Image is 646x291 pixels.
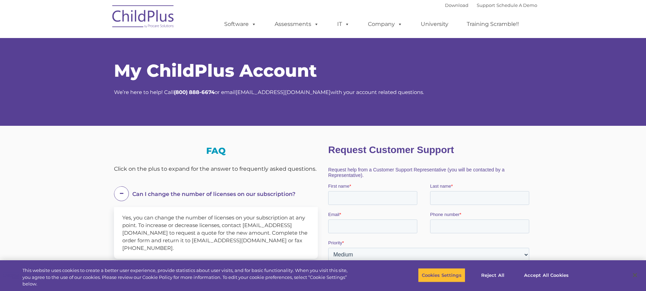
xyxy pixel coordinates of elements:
[236,89,331,95] a: [EMAIL_ADDRESS][DOMAIN_NAME]
[132,191,295,197] span: Can I change the number of licenses on our subscription?
[330,17,357,31] a: IT
[460,17,526,31] a: Training Scramble!!
[102,46,123,51] span: Last name
[414,17,455,31] a: University
[114,147,318,155] h3: FAQ
[109,0,178,35] img: ChildPlus by Procare Solutions
[496,2,537,8] a: Schedule A Demo
[445,2,537,8] font: |
[114,164,318,174] div: Click on the plus to expand for the answer to frequently asked questions.
[471,268,514,282] button: Reject All
[174,89,175,95] strong: (
[114,89,424,95] span: We’re here to help! Call or email with your account related questions.
[445,2,468,8] a: Download
[175,89,215,95] strong: 800) 888-6674
[268,17,326,31] a: Assessments
[102,74,131,79] span: Phone number
[520,268,572,282] button: Accept All Cookies
[477,2,495,8] a: Support
[361,17,409,31] a: Company
[217,17,263,31] a: Software
[22,267,355,288] div: This website uses cookies to create a better user experience, provide statistics about user visit...
[418,268,465,282] button: Cookies Settings
[114,207,318,259] div: Yes, you can change the number of licenses on your subscription at any point. To increase or decr...
[627,267,643,283] button: Close
[114,60,317,81] span: My ChildPlus Account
